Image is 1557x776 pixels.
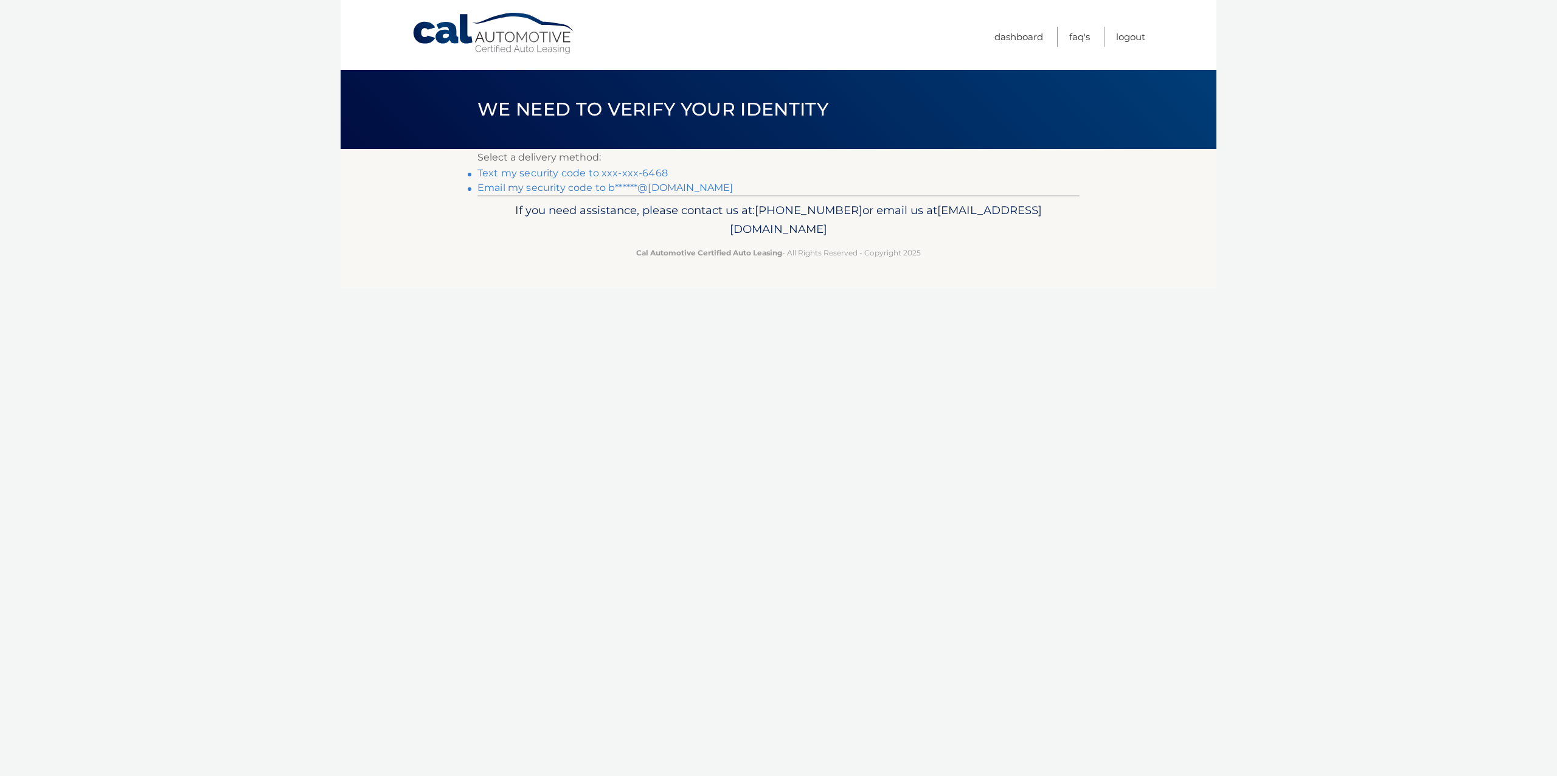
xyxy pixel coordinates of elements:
[477,149,1080,166] p: Select a delivery method:
[994,27,1043,47] a: Dashboard
[477,98,828,120] span: We need to verify your identity
[485,246,1072,259] p: - All Rights Reserved - Copyright 2025
[1116,27,1145,47] a: Logout
[636,248,782,257] strong: Cal Automotive Certified Auto Leasing
[477,167,668,179] a: Text my security code to xxx-xxx-6468
[412,12,576,55] a: Cal Automotive
[485,201,1072,240] p: If you need assistance, please contact us at: or email us at
[477,182,733,193] a: Email my security code to b******@[DOMAIN_NAME]
[755,203,862,217] span: [PHONE_NUMBER]
[1069,27,1090,47] a: FAQ's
